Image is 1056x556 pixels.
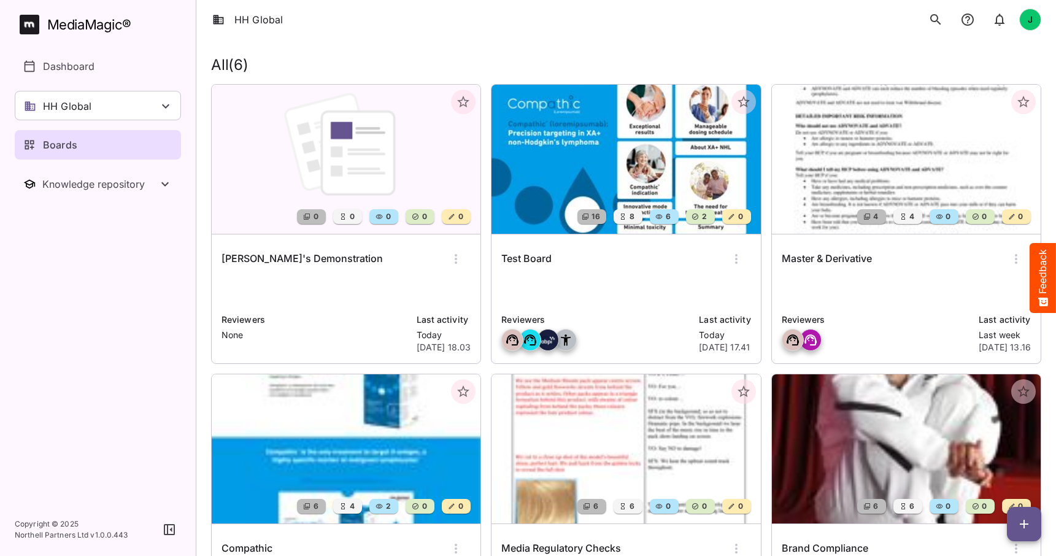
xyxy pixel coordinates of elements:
button: search [923,7,948,32]
span: 0 [737,500,743,512]
span: 6 [872,500,878,512]
img: Jacqui's Demonstration [212,85,480,234]
button: notifications [955,7,980,32]
p: Reviewers [222,313,409,326]
p: Today [417,329,471,341]
span: 4 [349,500,355,512]
p: [DATE] 18.03 [417,341,471,353]
span: 2 [385,500,391,512]
span: 0 [312,210,318,223]
p: Reviewers [501,313,692,326]
span: 0 [944,210,950,223]
span: 0 [737,210,743,223]
p: HH Global [43,99,91,114]
button: Toggle Knowledge repository [15,169,181,199]
p: [DATE] 13.16 [979,341,1031,353]
span: 6 [665,210,671,223]
h6: Master & Derivative [782,251,872,267]
p: Northell Partners Ltd v 1.0.0.443 [15,530,128,541]
p: Last activity [979,313,1031,326]
span: 0 [981,500,987,512]
button: notifications [987,7,1012,32]
img: Master & Derivative [772,85,1041,234]
div: J [1019,9,1041,31]
span: 0 [421,210,427,223]
span: 2 [701,210,707,223]
h2: All ( 6 ) [211,56,1041,74]
div: Knowledge repository [42,178,158,190]
span: 6 [908,500,914,512]
p: Last activity [699,313,750,326]
span: 0 [385,210,391,223]
img: Test Board [491,85,760,234]
p: Last activity [417,313,471,326]
p: [DATE] 17.41 [699,341,750,353]
span: 0 [349,210,355,223]
h6: [PERSON_NAME]'s Demonstration [222,251,383,267]
p: None [222,329,409,341]
span: 4 [908,210,914,223]
h6: Test Board [501,251,552,267]
span: 0 [944,500,950,512]
span: 16 [590,210,600,223]
img: Media Regulatory Checks [491,374,760,523]
span: 0 [981,210,987,223]
p: Dashboard [43,59,94,74]
span: 0 [1017,210,1023,223]
span: 6 [592,500,598,512]
button: Feedback [1030,243,1056,313]
img: Compathic [212,374,480,523]
span: 0 [457,500,463,512]
p: Reviewers [782,313,972,326]
span: 8 [628,210,634,223]
span: 0 [665,500,671,512]
span: 4 [872,210,878,223]
p: Boards [43,137,77,152]
span: 0 [421,500,427,512]
span: 0 [701,500,707,512]
nav: Knowledge repository [15,169,181,199]
span: 0 [457,210,463,223]
div: MediaMagic ® [47,15,131,35]
a: Dashboard [15,52,181,81]
p: Last week [979,329,1031,341]
span: 0 [1017,500,1023,512]
span: 6 [312,500,318,512]
span: 6 [628,500,634,512]
a: Boards [15,130,181,160]
p: Copyright © 2025 [15,519,128,530]
img: Brand Compliance [772,374,1041,523]
a: MediaMagic® [20,15,181,34]
p: Today [699,329,750,341]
